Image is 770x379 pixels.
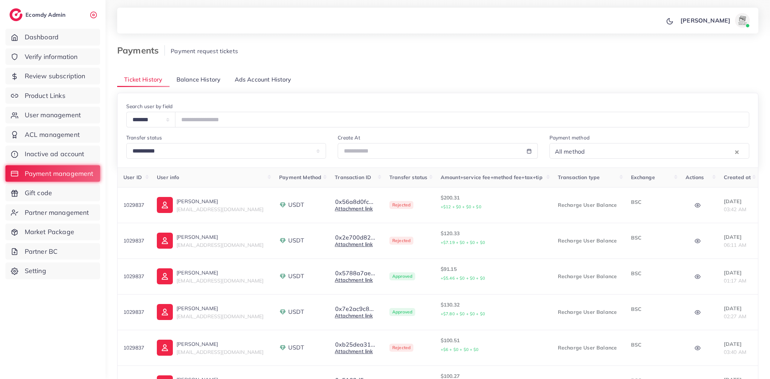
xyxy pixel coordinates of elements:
p: [DATE] [724,340,752,348]
span: User ID [123,174,142,181]
p: BSC [631,233,674,242]
span: Actions [686,174,704,181]
img: payment [279,308,286,316]
p: BSC [631,269,674,278]
p: BSC [631,305,674,313]
span: Rejected [389,344,413,352]
span: Approved [389,272,415,280]
span: User management [25,110,81,120]
span: Transaction ID [335,174,371,181]
span: Payment request tickets [171,47,238,55]
img: logo [9,8,23,21]
small: +$5.46 + $0 + $0 + $0 [441,276,485,281]
p: [DATE] [724,304,752,313]
button: 0x7e2ac9c8... [335,305,374,312]
input: Search for option [587,146,733,157]
span: Market Package [25,227,74,237]
p: $100.51 [441,336,546,354]
a: Verify information [5,48,100,65]
p: [DATE] [724,268,752,277]
span: USDT [288,343,304,352]
span: [EMAIL_ADDRESS][DOMAIN_NAME] [176,349,263,355]
span: Product Links [25,91,66,100]
a: Attachment link [335,205,373,212]
a: ACL management [5,126,100,143]
p: 1029837 [123,201,145,209]
button: 0x56a8d0fc... [335,198,374,205]
p: $91.15 [441,265,546,283]
p: [PERSON_NAME] [176,304,263,313]
button: 0xb25dea31... [335,341,376,348]
span: Created at [724,174,751,181]
button: 0x2e700d82... [335,234,376,241]
label: Search user by field [126,103,172,110]
img: payment [279,237,286,244]
p: $200.31 [441,193,546,211]
p: 1029837 [123,236,145,245]
p: [DATE] [724,233,752,241]
p: [PERSON_NAME] [176,233,263,241]
span: ACL management [25,130,80,139]
p: $120.33 [441,229,546,247]
span: Partner management [25,208,89,217]
span: 01:17 AM [724,277,746,284]
span: Amount+service fee+method fee+tax+tip [441,174,543,181]
a: User management [5,107,100,123]
small: +$7.80 + $0 + $0 + $0 [441,311,485,316]
span: User info [157,174,179,181]
a: [PERSON_NAME]avatar [676,13,753,28]
span: [EMAIL_ADDRESS][DOMAIN_NAME] [176,206,263,213]
a: Attachment link [335,241,373,248]
p: BSC [631,340,674,349]
span: Approved [389,308,415,316]
span: USDT [288,201,304,209]
small: +$7.19 + $0 + $0 + $0 [441,240,485,245]
p: 1029837 [123,343,145,352]
a: Inactive ad account [5,146,100,162]
span: 03:42 AM [724,206,746,213]
img: avatar [735,13,750,28]
span: Setting [25,266,46,276]
p: [PERSON_NAME] [176,268,263,277]
img: ic-user-info.36bf1079.svg [157,268,173,284]
span: Ads Account History [235,75,291,84]
p: Recharge User Balance [558,308,619,316]
p: $130.32 [441,300,546,318]
p: Recharge User Balance [558,343,619,352]
a: Attachment link [335,348,373,355]
small: +$12 + $0 + $0 + $0 [441,204,481,209]
a: Payment management [5,165,100,182]
span: USDT [288,308,304,316]
label: Payment method [549,134,590,141]
span: Payment management [25,169,94,178]
span: Ticket History [124,75,162,84]
span: All method [553,146,587,157]
a: Attachment link [335,312,373,319]
img: payment [279,273,286,280]
p: BSC [631,198,674,206]
img: ic-user-info.36bf1079.svg [157,304,173,320]
p: [PERSON_NAME] [176,340,263,348]
p: 1029837 [123,272,145,281]
img: ic-user-info.36bf1079.svg [157,197,173,213]
span: Payment Method [279,174,321,181]
img: ic-user-info.36bf1079.svg [157,233,173,249]
span: [EMAIL_ADDRESS][DOMAIN_NAME] [176,313,263,320]
a: Setting [5,262,100,279]
div: Search for option [549,143,749,159]
h2: Ecomdy Admin [25,11,67,18]
span: [EMAIL_ADDRESS][DOMAIN_NAME] [176,277,263,284]
button: Clear Selected [735,147,739,156]
span: USDT [288,272,304,280]
span: Inactive ad account [25,149,84,159]
label: Create At [338,134,360,141]
span: Rejected [389,201,413,209]
h3: Payments [117,45,165,56]
p: Recharge User Balance [558,201,619,209]
small: +$6 + $0 + $0 + $0 [441,347,479,352]
p: Recharge User Balance [558,236,619,245]
a: Market Package [5,224,100,240]
span: Partner BC [25,247,58,256]
p: 1029837 [123,308,145,316]
span: Gift code [25,188,52,198]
